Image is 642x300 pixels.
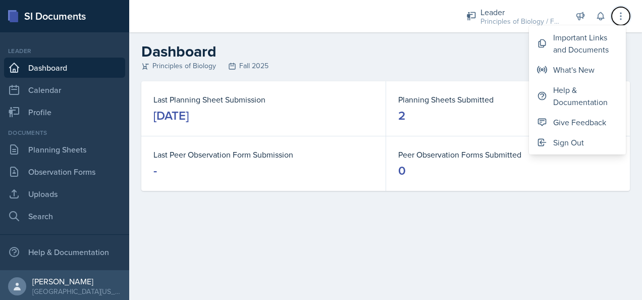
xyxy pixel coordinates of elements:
[153,148,373,161] dt: Last Peer Observation Form Submission
[529,112,626,132] button: Give Feedback
[4,242,125,262] div: Help & Documentation
[4,46,125,56] div: Leader
[529,80,626,112] button: Help & Documentation
[4,102,125,122] a: Profile
[553,31,618,56] div: Important Links and Documents
[398,163,406,179] div: 0
[4,58,125,78] a: Dashboard
[398,108,405,124] div: 2
[553,64,595,76] div: What's New
[398,93,618,106] dt: Planning Sheets Submitted
[4,128,125,137] div: Documents
[529,60,626,80] button: What's New
[32,286,121,296] div: [GEOGRAPHIC_DATA][US_STATE]
[4,80,125,100] a: Calendar
[480,6,561,18] div: Leader
[480,16,561,27] div: Principles of Biology / Fall 2025
[398,148,618,161] dt: Peer Observation Forms Submitted
[4,139,125,160] a: Planning Sheets
[141,42,630,61] h2: Dashboard
[529,27,626,60] button: Important Links and Documents
[141,61,630,71] div: Principles of Biology Fall 2025
[4,184,125,204] a: Uploads
[153,93,373,106] dt: Last Planning Sheet Submission
[553,136,584,148] div: Sign Out
[153,108,189,124] div: [DATE]
[153,163,157,179] div: -
[553,84,618,108] div: Help & Documentation
[4,206,125,226] a: Search
[529,132,626,153] button: Sign Out
[32,276,121,286] div: [PERSON_NAME]
[553,116,606,128] div: Give Feedback
[4,162,125,182] a: Observation Forms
